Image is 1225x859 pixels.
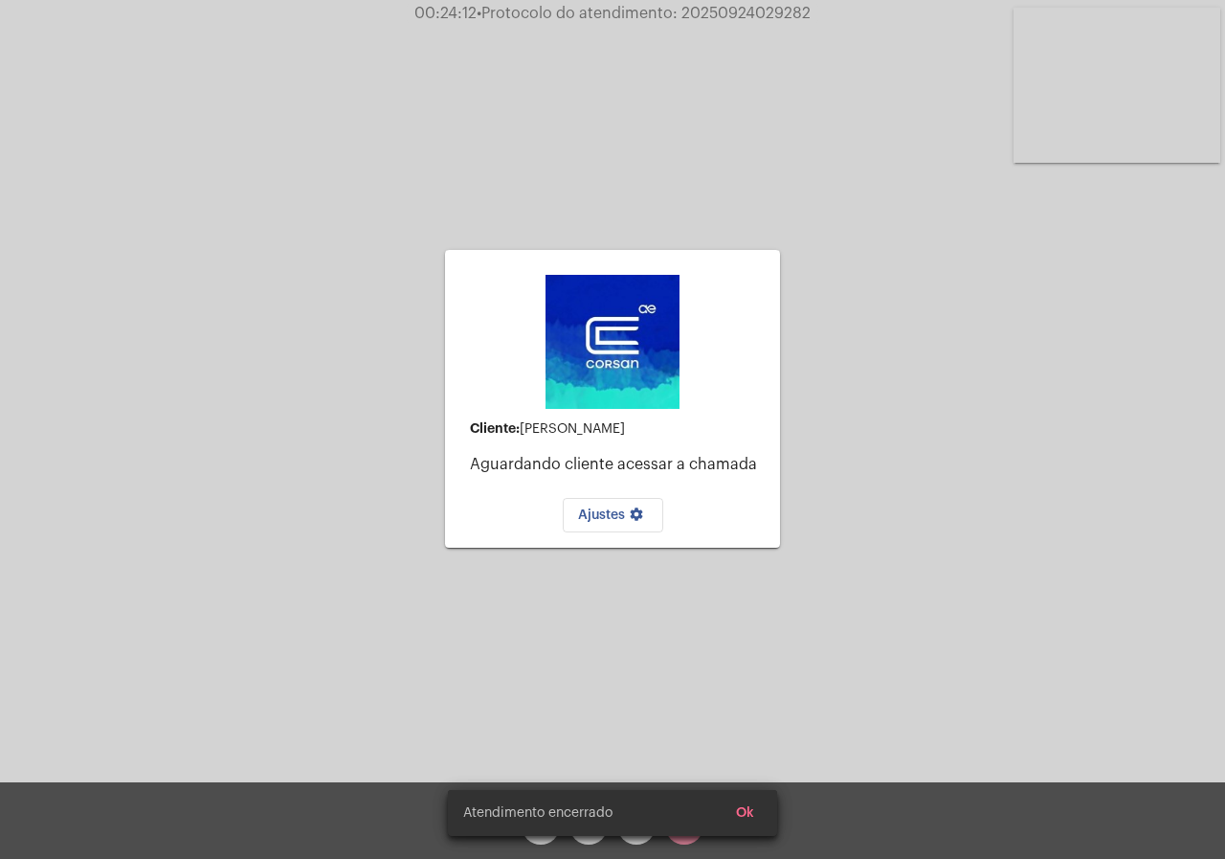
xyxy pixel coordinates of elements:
[463,803,612,823] span: Atendimento encerrado
[414,6,477,21] span: 00:24:12
[477,6,481,21] span: •
[546,275,679,409] img: d4669ae0-8c07-2337-4f67-34b0df7f5ae4.jpeg
[578,509,648,522] span: Ajustes
[470,421,520,435] strong: Cliente:
[625,507,648,530] mat-icon: settings
[470,456,765,473] p: Aguardando cliente acessar a chamada
[736,806,754,820] span: Ok
[477,6,811,21] span: Protocolo do atendimento: 20250924029282
[563,498,663,532] button: Ajustes
[470,421,765,437] div: [PERSON_NAME]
